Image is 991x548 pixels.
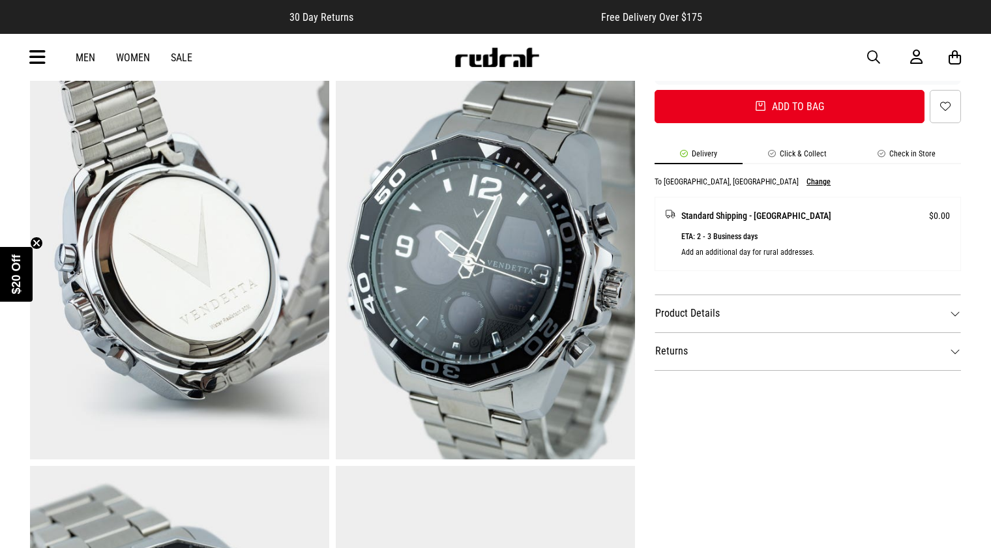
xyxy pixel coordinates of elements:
li: Check in Store [852,149,961,164]
span: $20 Off [10,254,23,294]
button: Close teaser [30,237,43,250]
span: 30 Day Returns [289,11,353,23]
li: Click & Collect [743,149,852,164]
li: Delivery [655,149,743,164]
button: Add to bag [655,90,924,123]
span: Standard Shipping - [GEOGRAPHIC_DATA] [681,208,831,224]
img: Redrat logo [454,48,540,67]
button: Change [806,177,831,186]
a: Women [116,51,150,64]
iframe: Customer reviews powered by Trustpilot [379,10,575,23]
dt: Product Details [655,295,961,332]
button: Open LiveChat chat widget [10,5,50,44]
p: ETA: 2 - 3 Business days Add an additional day for rural addresses. [681,229,950,260]
dt: Returns [655,332,961,370]
span: $0.00 [929,208,950,224]
span: Free Delivery Over $175 [601,11,702,23]
a: Sale [171,51,192,64]
a: Men [76,51,95,64]
img: Vendetta Apex Watch - Silver/black in Silver [336,47,635,459]
img: Vendetta Apex Watch - Silver/black in Silver [30,47,329,459]
p: To [GEOGRAPHIC_DATA], [GEOGRAPHIC_DATA] [655,177,799,186]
